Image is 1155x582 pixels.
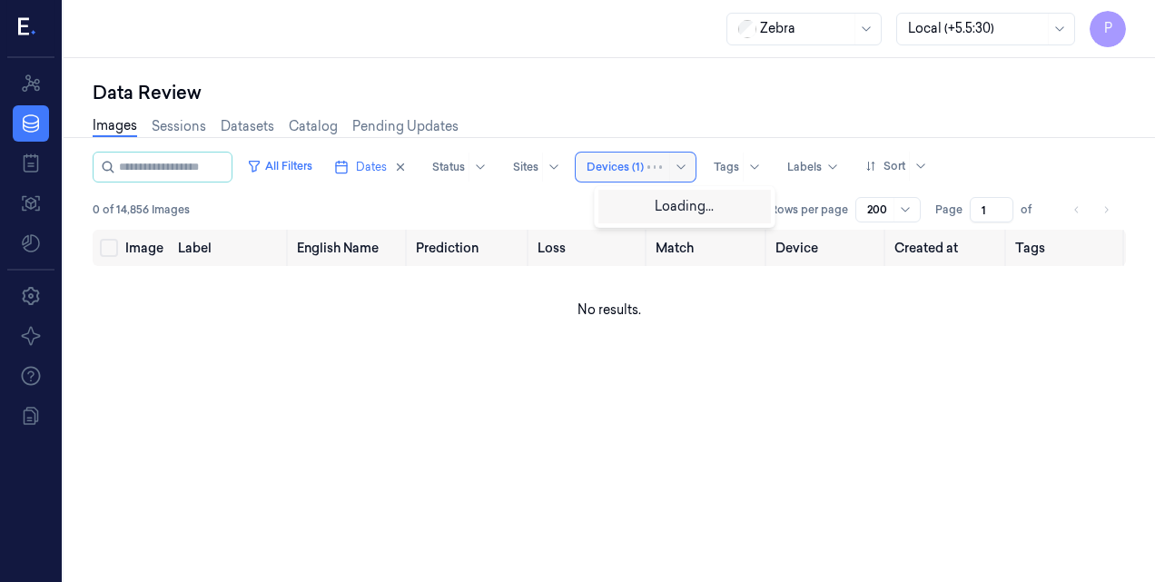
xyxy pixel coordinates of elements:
span: Dates [356,159,387,175]
div: Loading... [598,190,771,223]
button: P [1090,11,1126,47]
th: Loss [530,230,648,266]
th: Prediction [409,230,530,266]
span: Page [935,202,962,218]
th: Device [768,230,888,266]
a: Datasets [221,117,274,136]
a: Pending Updates [352,117,459,136]
button: Select all [100,239,118,257]
div: Data Review [93,80,1126,105]
p: Rows per page [770,202,848,218]
th: English Name [290,230,410,266]
button: Dates [327,153,414,182]
th: Created at [887,230,1007,266]
th: Label [171,230,290,266]
td: No results. [93,266,1126,353]
th: Match [648,230,767,266]
th: Image [118,230,171,266]
span: 0 of 14,856 Images [93,202,190,218]
span: of [1021,202,1050,218]
nav: pagination [1064,197,1119,222]
button: All Filters [240,152,320,181]
a: Sessions [152,117,206,136]
a: Images [93,116,137,137]
th: Tags [1008,230,1126,266]
a: Catalog [289,117,338,136]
